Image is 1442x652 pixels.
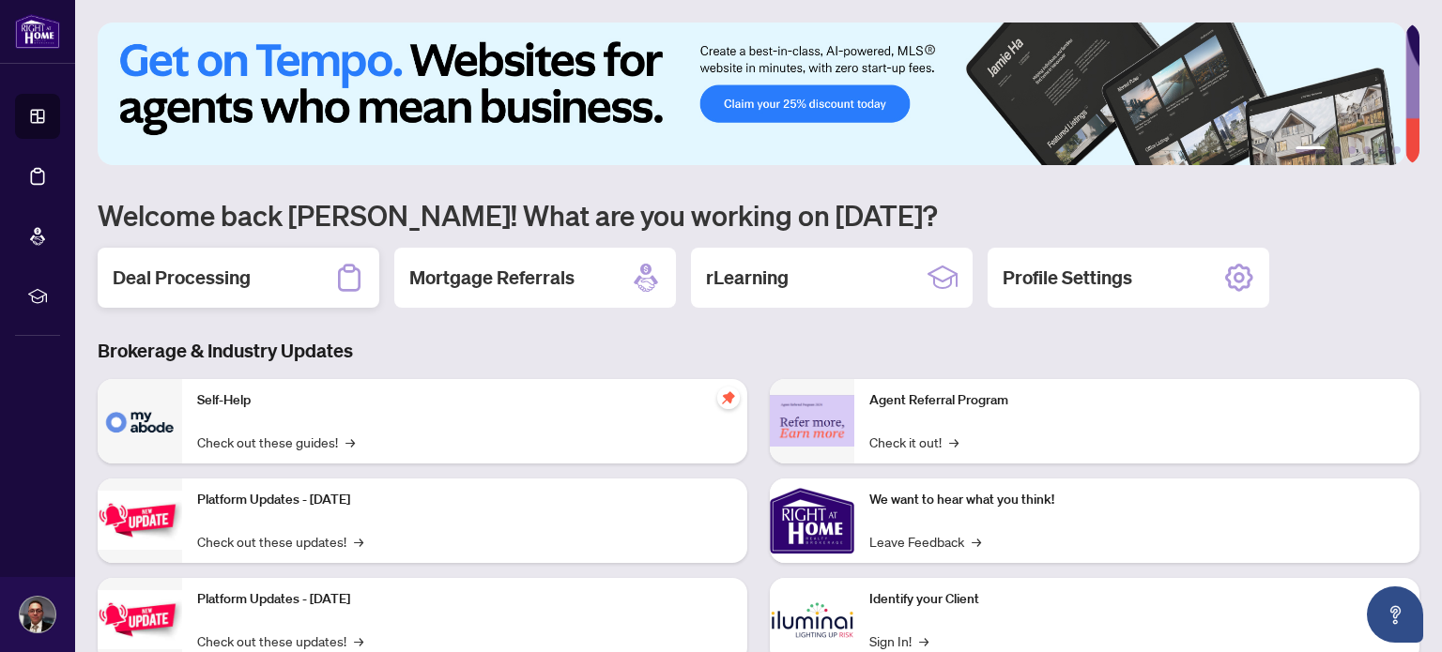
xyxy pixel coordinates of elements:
[197,490,732,510] p: Platform Updates - [DATE]
[197,589,732,610] p: Platform Updates - [DATE]
[409,265,575,291] h2: Mortgage Referrals
[869,490,1404,510] p: We want to hear what you think!
[1363,146,1371,154] button: 4
[15,14,60,49] img: logo
[197,531,363,552] a: Check out these updates!→
[354,630,363,651] span: →
[1003,265,1132,291] h2: Profile Settings
[1333,146,1341,154] button: 2
[770,395,854,447] img: Agent Referral Program
[197,630,363,651] a: Check out these updates!→
[869,390,1404,411] p: Agent Referral Program
[197,390,732,411] p: Self-Help
[869,531,981,552] a: Leave Feedback→
[949,432,959,452] span: →
[98,197,1419,233] h1: Welcome back [PERSON_NAME]! What are you working on [DATE]?
[1296,146,1326,154] button: 1
[919,630,928,651] span: →
[706,265,789,291] h2: rLearning
[717,387,740,409] span: pushpin
[98,23,1405,165] img: Slide 0
[770,478,854,563] img: We want to hear what you think!
[1348,146,1356,154] button: 3
[345,432,355,452] span: →
[98,379,182,463] img: Self-Help
[197,432,355,452] a: Check out these guides!→
[972,531,981,552] span: →
[98,338,1419,364] h3: Brokerage & Industry Updates
[20,597,55,632] img: Profile Icon
[1393,146,1401,154] button: 6
[98,491,182,550] img: Platform Updates - July 21, 2025
[98,590,182,649] img: Platform Updates - July 8, 2025
[869,589,1404,610] p: Identify your Client
[354,531,363,552] span: →
[869,432,959,452] a: Check it out!→
[1367,586,1423,643] button: Open asap
[113,265,251,291] h2: Deal Processing
[1378,146,1386,154] button: 5
[869,630,928,651] a: Sign In!→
